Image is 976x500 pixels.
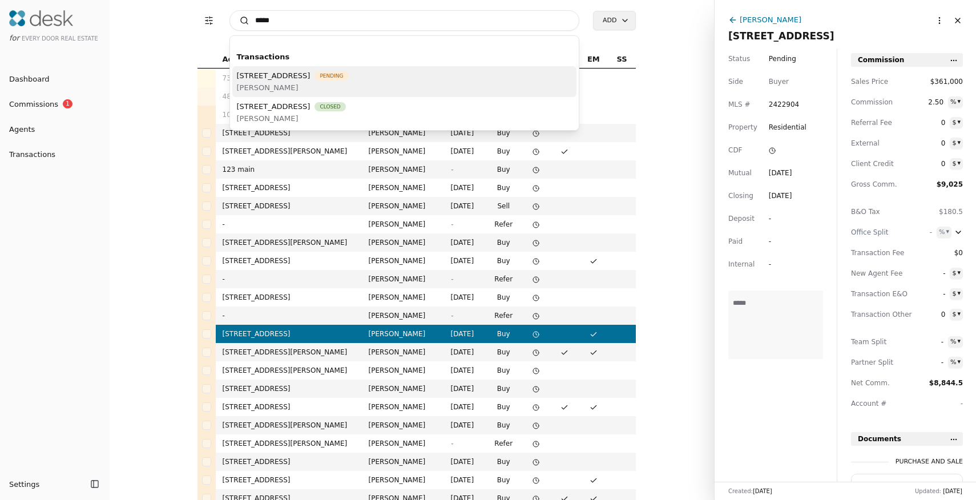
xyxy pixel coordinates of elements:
button: $ [950,288,963,300]
div: - [769,213,789,224]
div: ▾ [957,357,961,367]
td: Buy [486,179,522,197]
td: Buy [486,142,522,160]
div: ▾ [957,117,961,127]
span: [DATE] [943,488,962,494]
td: [DATE] [444,471,486,489]
span: MLS # [728,99,751,110]
td: [STREET_ADDRESS][PERSON_NAME] [216,416,362,434]
span: Every Door Real Estate [22,35,98,42]
td: [STREET_ADDRESS] [216,453,362,471]
span: Gross Comm. [851,179,902,190]
div: [DATE] [769,190,792,201]
span: $361,000 [930,76,963,87]
span: CDF [728,144,743,156]
td: Buy [486,160,522,179]
td: [PERSON_NAME] [362,288,444,307]
span: Settings [9,478,39,490]
span: $8,844.5 [929,379,963,387]
button: Settings [5,475,87,493]
td: Refer [486,434,522,453]
td: [PERSON_NAME] [362,361,444,380]
td: [STREET_ADDRESS] [216,197,362,215]
span: Status [728,53,750,64]
td: [DATE] [444,233,486,252]
td: Refer [486,307,522,325]
td: [DATE] [444,416,486,434]
td: [PERSON_NAME] [362,160,444,179]
span: Closing [728,190,753,201]
button: $ [950,309,963,320]
span: - [923,336,943,348]
button: $ [950,268,963,279]
td: [PERSON_NAME] [362,416,444,434]
button: $ [950,138,963,149]
td: Buy [486,380,522,398]
td: [PERSON_NAME] [362,398,444,416]
span: Client Credit [851,158,902,170]
td: Buy [486,343,522,361]
span: - [451,275,453,283]
button: $ [950,158,963,170]
td: [DATE] [444,179,486,197]
td: [DATE] [444,343,486,361]
span: [PERSON_NAME] [237,82,349,94]
td: [STREET_ADDRESS][PERSON_NAME] [216,361,362,380]
td: Buy [486,471,522,489]
span: for [9,34,19,42]
td: [DATE] [444,252,486,270]
button: $ [950,117,963,128]
span: 0 [925,117,945,128]
span: Pending [314,71,348,80]
div: 4897 offer [223,91,355,102]
td: [PERSON_NAME] [362,124,444,142]
span: Residential [769,122,806,133]
td: [PERSON_NAME] [362,434,444,453]
td: [STREET_ADDRESS] [216,179,362,197]
td: [PERSON_NAME] [362,453,444,471]
td: [PERSON_NAME] [362,270,444,288]
td: Buy [486,288,522,307]
span: Documents [858,433,901,445]
td: [DATE] [444,398,486,416]
span: Closed [314,102,345,111]
td: [DATE] [444,380,486,398]
div: - [769,236,789,247]
span: Team Split [851,336,902,348]
span: [DATE] [753,488,772,494]
td: [STREET_ADDRESS][PERSON_NAME] [216,142,362,160]
span: Referral Fee [851,117,902,128]
span: Account # [851,398,902,409]
span: - [912,227,932,238]
td: Buy [486,453,522,471]
span: Sales Price [851,76,902,87]
td: Buy [486,325,522,343]
td: [STREET_ADDRESS][PERSON_NAME] [216,233,362,252]
span: 106 pending [223,109,266,120]
td: [STREET_ADDRESS][PERSON_NAME] [216,434,362,453]
td: [DATE] [444,325,486,343]
div: Purchase and Sale [896,457,963,467]
td: [STREET_ADDRESS] [216,471,362,489]
td: - [216,270,362,288]
button: % [937,227,951,238]
span: Transaction E&O [851,288,902,300]
button: Add [593,11,635,30]
td: Buy [486,252,522,270]
span: - [925,268,945,279]
td: [PERSON_NAME] [362,325,444,343]
span: $9,025 [937,180,963,188]
td: Buy [486,416,522,434]
td: [STREET_ADDRESS] [216,288,362,307]
td: [PERSON_NAME] [362,215,444,233]
td: [STREET_ADDRESS] [216,124,362,142]
div: - [769,259,789,270]
span: New Agent Fee [851,268,902,279]
span: 2422904 [769,99,799,110]
td: - [216,307,362,325]
span: 0 [925,158,945,170]
span: - [451,439,453,447]
div: ▾ [957,138,961,148]
td: [PERSON_NAME] [362,252,444,270]
span: B&O Tax [851,206,902,217]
